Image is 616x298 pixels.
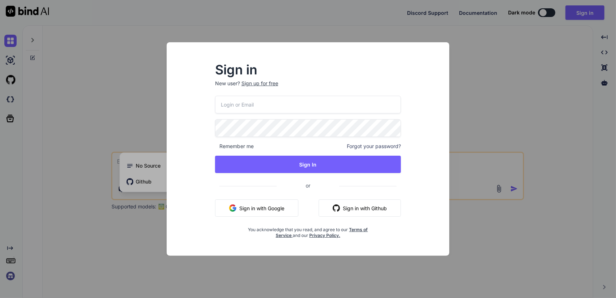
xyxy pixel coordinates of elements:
[215,156,401,173] button: Sign In
[347,143,401,150] span: Forgot your password?
[215,80,401,96] p: New user?
[229,204,236,212] img: google
[246,223,370,238] div: You acknowledge that you read, and agree to our and our
[333,204,340,212] img: github
[276,227,368,238] a: Terms of Service
[309,233,340,238] a: Privacy Policy.
[215,96,401,113] input: Login or Email
[215,64,401,75] h2: Sign in
[215,199,298,217] button: Sign in with Google
[215,143,254,150] span: Remember me
[319,199,401,217] button: Sign in with Github
[241,80,278,87] div: Sign up for free
[277,177,339,194] span: or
